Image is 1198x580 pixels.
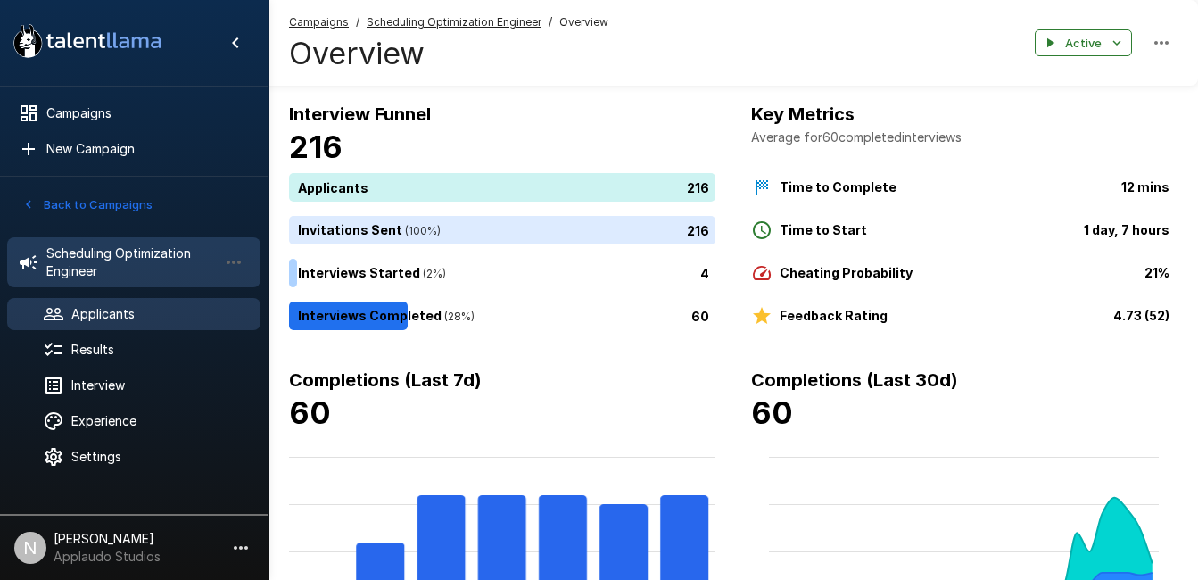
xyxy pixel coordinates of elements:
p: 216 [687,178,709,196]
b: 12 mins [1121,179,1169,195]
p: 60 [691,306,709,325]
p: Average for 60 completed interviews [751,128,1177,146]
b: 1 day, 7 hours [1084,222,1169,237]
b: 60 [751,394,793,431]
b: 216 [289,128,343,165]
b: 60 [289,394,331,431]
b: Key Metrics [751,104,855,125]
h4: Overview [289,35,608,72]
b: Interview Funnel [289,104,431,125]
b: Completions (Last 30d) [751,369,958,391]
b: Feedback Rating [780,308,888,323]
u: Campaigns [289,15,349,29]
p: 216 [687,220,709,239]
b: Time to Start [780,222,867,237]
b: Cheating Probability [780,265,913,280]
p: 4 [700,263,709,282]
b: Completions (Last 7d) [289,369,482,391]
b: 4.73 (52) [1113,308,1169,323]
u: Scheduling Optimization Engineer [367,15,541,29]
b: 21% [1144,265,1169,280]
span: Overview [559,13,608,31]
b: Time to Complete [780,179,896,195]
button: Active [1035,29,1132,57]
span: / [549,13,552,31]
span: / [356,13,359,31]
